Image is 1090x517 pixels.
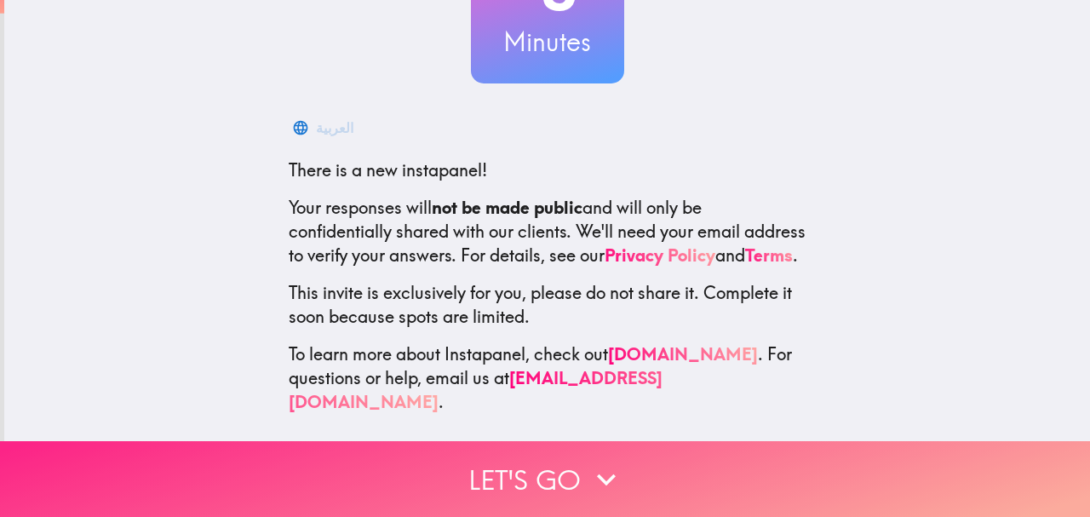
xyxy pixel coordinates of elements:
a: Terms [745,244,793,266]
p: This invite is exclusively for you, please do not share it. Complete it soon because spots are li... [289,281,806,329]
div: العربية [316,116,353,140]
a: [DOMAIN_NAME] [608,343,758,365]
b: not be made public [432,197,582,218]
p: To learn more about Instapanel, check out . For questions or help, email us at . [289,342,806,414]
button: العربية [289,111,360,145]
span: There is a new instapanel! [289,159,487,181]
a: Privacy Policy [605,244,715,266]
p: Your responses will and will only be confidentially shared with our clients. We'll need your emai... [289,196,806,267]
a: [EMAIL_ADDRESS][DOMAIN_NAME] [289,367,663,412]
h3: Minutes [471,24,624,60]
